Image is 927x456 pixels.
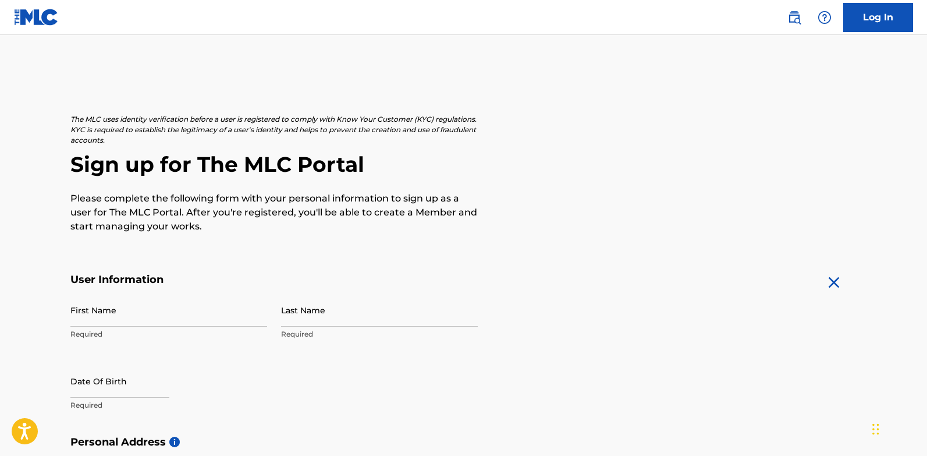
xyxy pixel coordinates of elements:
p: Required [70,400,267,411]
img: help [818,10,832,24]
p: The MLC uses identity verification before a user is registered to comply with Know Your Customer ... [70,114,478,146]
div: Help [813,6,836,29]
div: Drag [872,412,879,447]
iframe: Chat Widget [869,400,927,456]
h5: Personal Address [70,436,857,449]
a: Log In [843,3,913,32]
p: Required [281,329,478,340]
img: search [787,10,801,24]
span: i [169,437,180,447]
a: Public Search [783,6,806,29]
img: close [825,273,843,292]
h2: Sign up for The MLC Portal [70,151,857,178]
img: MLC Logo [14,9,59,26]
h5: User Information [70,273,478,287]
p: Please complete the following form with your personal information to sign up as a user for The ML... [70,192,478,234]
p: Required [70,329,267,340]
